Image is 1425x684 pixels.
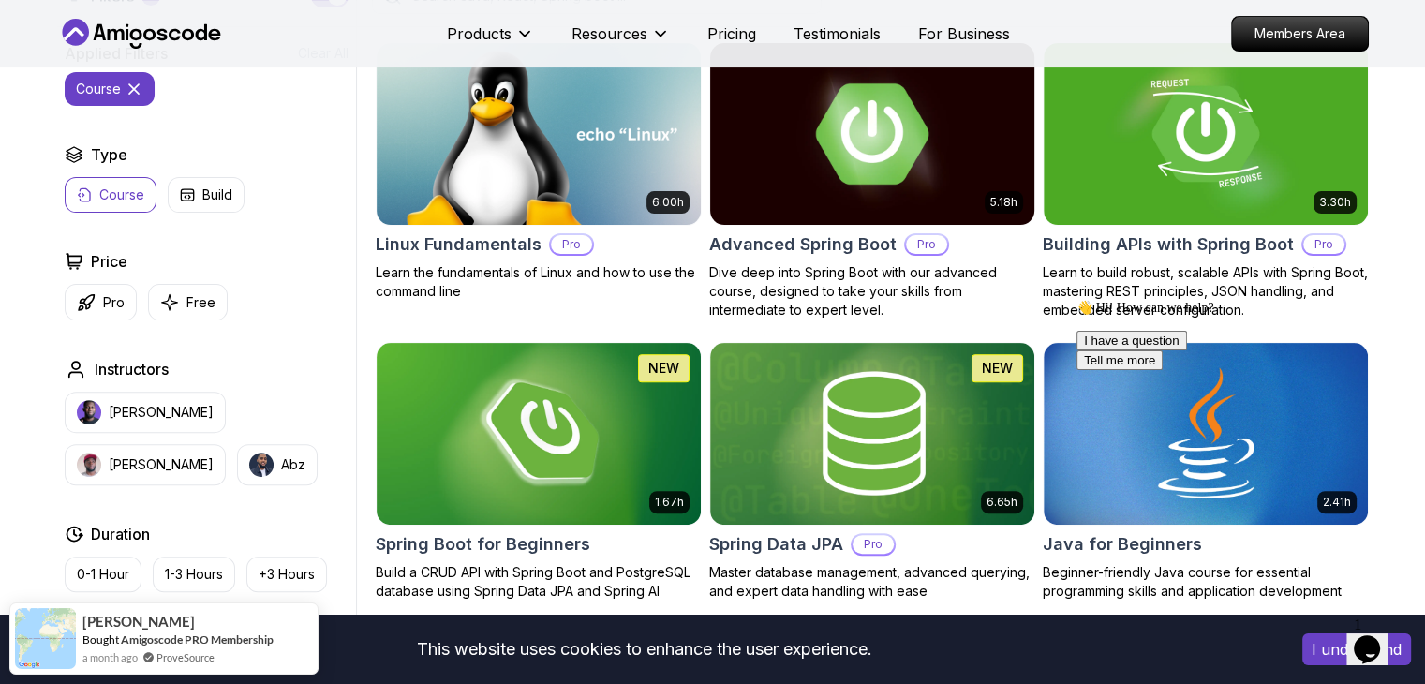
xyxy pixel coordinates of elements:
[709,263,1035,320] p: Dive deep into Spring Boot with our advanced course, designed to take your skills from intermedia...
[91,523,150,545] h2: Duration
[709,531,843,558] h2: Spring Data JPA
[91,143,127,166] h2: Type
[1302,633,1411,665] button: Accept cookies
[1043,342,1369,601] a: Java for Beginners card2.41hJava for BeginnersBeginner-friendly Java course for essential program...
[702,38,1042,229] img: Advanced Spring Boot card
[246,557,327,592] button: +3 Hours
[1232,17,1368,51] p: Members Area
[237,444,318,485] button: instructor imgAbz
[1319,195,1351,210] p: 3.30h
[853,535,894,554] p: Pro
[7,7,345,78] div: 👋 Hi! How can we help?I have a questionTell me more
[709,42,1035,320] a: Advanced Spring Boot card5.18hAdvanced Spring BootProDive deep into Spring Boot with our advanced...
[82,632,119,647] span: Bought
[7,38,118,58] button: I have a question
[376,531,590,558] h2: Spring Boot for Beginners
[709,231,897,258] h2: Advanced Spring Boot
[95,358,169,380] h2: Instructors
[447,22,512,45] p: Products
[99,186,144,204] p: Course
[1043,531,1202,558] h2: Java for Beginners
[65,392,226,433] button: instructor img[PERSON_NAME]
[77,400,101,424] img: instructor img
[76,80,121,98] p: course
[65,284,137,320] button: Pro
[156,649,215,665] a: ProveSource
[77,453,101,477] img: instructor img
[1303,235,1344,254] p: Pro
[7,58,94,78] button: Tell me more
[1231,16,1369,52] a: Members Area
[987,495,1017,510] p: 6.65h
[153,557,235,592] button: 1-3 Hours
[1069,292,1406,600] iframe: chat widget
[148,284,228,320] button: Free
[168,177,245,213] button: Build
[709,342,1035,601] a: Spring Data JPA card6.65hNEWSpring Data JPAProMaster database management, advanced querying, and ...
[571,22,647,45] p: Resources
[1043,231,1294,258] h2: Building APIs with Spring Boot
[109,403,214,422] p: [PERSON_NAME]
[165,565,223,584] p: 1-3 Hours
[377,43,701,225] img: Linux Fundamentals card
[15,608,76,669] img: provesource social proof notification image
[7,8,144,22] span: 👋 Hi! How can we help?
[281,455,305,474] p: Abz
[551,235,592,254] p: Pro
[571,22,670,60] button: Resources
[990,195,1017,210] p: 5.18h
[14,629,1274,670] div: This website uses cookies to enhance the user experience.
[376,42,702,301] a: Linux Fundamentals card6.00hLinux FundamentalsProLearn the fundamentals of Linux and how to use t...
[376,231,542,258] h2: Linux Fundamentals
[65,177,156,213] button: Course
[377,343,701,525] img: Spring Boot for Beginners card
[709,563,1035,601] p: Master database management, advanced querying, and expert data handling with ease
[982,359,1013,378] p: NEW
[648,359,679,378] p: NEW
[918,22,1010,45] a: For Business
[77,565,129,584] p: 0-1 Hour
[1043,42,1369,320] a: Building APIs with Spring Boot card3.30hBuilding APIs with Spring BootProLearn to build robust, s...
[707,22,756,45] a: Pricing
[376,342,702,601] a: Spring Boot for Beginners card1.67hNEWSpring Boot for BeginnersBuild a CRUD API with Spring Boot ...
[1346,609,1406,665] iframe: chat widget
[1044,343,1368,525] img: Java for Beginners card
[1043,263,1369,320] p: Learn to build robust, scalable APIs with Spring Boot, mastering REST principles, JSON handling, ...
[655,495,684,510] p: 1.67h
[65,557,141,592] button: 0-1 Hour
[65,72,155,106] button: course
[652,195,684,210] p: 6.00h
[1044,43,1368,225] img: Building APIs with Spring Boot card
[121,632,274,647] a: Amigoscode PRO Membership
[202,186,232,204] p: Build
[447,22,534,60] button: Products
[710,343,1034,525] img: Spring Data JPA card
[259,565,315,584] p: +3 Hours
[1043,563,1369,601] p: Beginner-friendly Java course for essential programming skills and application development
[376,263,702,301] p: Learn the fundamentals of Linux and how to use the command line
[65,444,226,485] button: instructor img[PERSON_NAME]
[103,293,125,312] p: Pro
[82,614,195,630] span: [PERSON_NAME]
[91,250,127,273] h2: Price
[906,235,947,254] p: Pro
[794,22,881,45] a: Testimonials
[249,453,274,477] img: instructor img
[109,455,214,474] p: [PERSON_NAME]
[82,649,138,665] span: a month ago
[186,293,215,312] p: Free
[376,563,702,601] p: Build a CRUD API with Spring Boot and PostgreSQL database using Spring Data JPA and Spring AI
